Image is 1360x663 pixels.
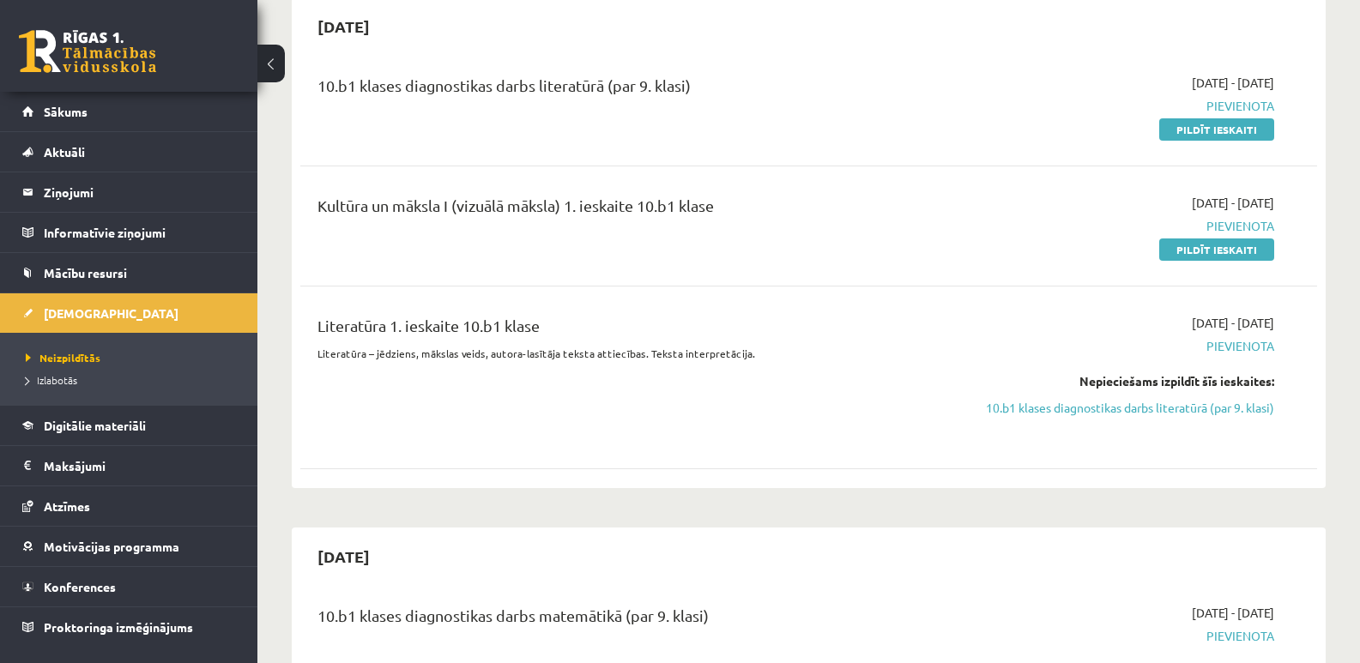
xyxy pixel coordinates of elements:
a: Konferences [22,567,236,606]
a: Proktoringa izmēģinājums [22,607,236,647]
span: Proktoringa izmēģinājums [44,619,193,635]
span: [DATE] - [DATE] [1192,604,1274,622]
a: Digitālie materiāli [22,406,236,445]
span: Aktuāli [44,144,85,160]
div: Kultūra un māksla I (vizuālā māksla) 1. ieskaite 10.b1 klase [317,194,946,226]
span: Izlabotās [26,373,77,387]
a: 10.b1 klases diagnostikas darbs literatūrā (par 9. klasi) [972,399,1274,417]
a: Pildīt ieskaiti [1159,238,1274,261]
span: Pievienota [972,627,1274,645]
legend: Ziņojumi [44,172,236,212]
span: [DEMOGRAPHIC_DATA] [44,305,178,321]
a: Sākums [22,92,236,131]
div: 10.b1 klases diagnostikas darbs literatūrā (par 9. klasi) [317,74,946,105]
span: Neizpildītās [26,351,100,365]
a: Neizpildītās [26,350,240,365]
div: 10.b1 klases diagnostikas darbs matemātikā (par 9. klasi) [317,604,946,636]
a: Maksājumi [22,446,236,485]
a: Informatīvie ziņojumi [22,213,236,252]
span: Motivācijas programma [44,539,179,554]
legend: Informatīvie ziņojumi [44,213,236,252]
span: Pievienota [972,337,1274,355]
span: [DATE] - [DATE] [1192,74,1274,92]
a: [DEMOGRAPHIC_DATA] [22,293,236,333]
h2: [DATE] [300,536,387,576]
a: Pildīt ieskaiti [1159,118,1274,141]
span: [DATE] - [DATE] [1192,314,1274,332]
span: Konferences [44,579,116,594]
span: [DATE] - [DATE] [1192,194,1274,212]
span: Pievienota [972,217,1274,235]
a: Aktuāli [22,132,236,172]
div: Literatūra 1. ieskaite 10.b1 klase [317,314,946,346]
a: Atzīmes [22,486,236,526]
h2: [DATE] [300,6,387,46]
span: Digitālie materiāli [44,418,146,433]
p: Literatūra – jēdziens, mākslas veids, autora-lasītāja teksta attiecības. Teksta interpretācija. [317,346,946,361]
span: Sākums [44,104,88,119]
a: Mācību resursi [22,253,236,292]
legend: Maksājumi [44,446,236,485]
span: Mācību resursi [44,265,127,280]
span: Pievienota [972,97,1274,115]
a: Izlabotās [26,372,240,388]
a: Rīgas 1. Tālmācības vidusskola [19,30,156,73]
div: Nepieciešams izpildīt šīs ieskaites: [972,372,1274,390]
span: Atzīmes [44,498,90,514]
a: Ziņojumi [22,172,236,212]
a: Motivācijas programma [22,527,236,566]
